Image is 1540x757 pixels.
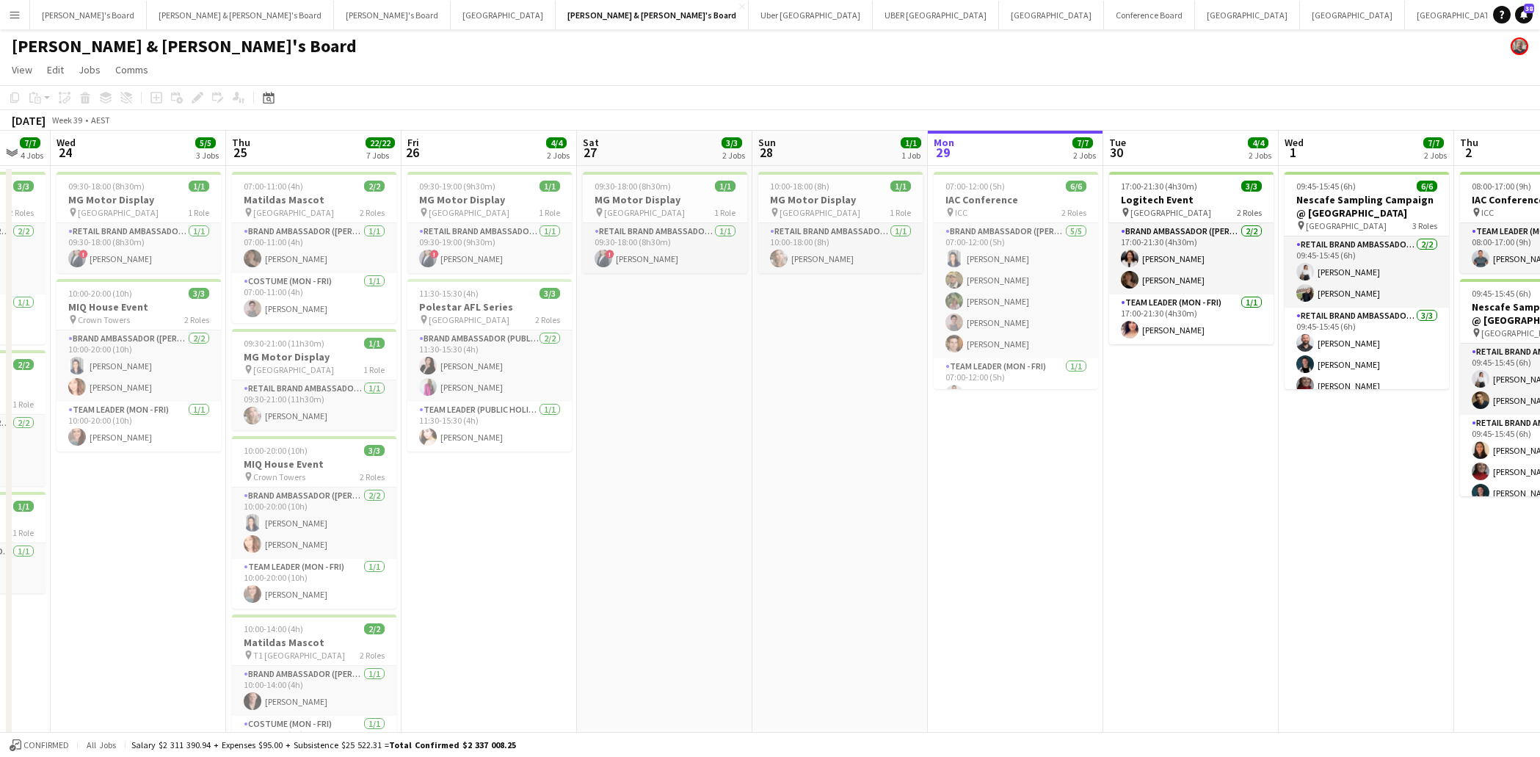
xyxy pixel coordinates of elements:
[57,223,221,273] app-card-role: RETAIL Brand Ambassador (Mon - Fri)1/109:30-18:00 (8h30m)![PERSON_NAME]
[184,314,209,325] span: 2 Roles
[1285,172,1449,389] app-job-card: 09:45-15:45 (6h)6/6Nescafe Sampling Campaign @ [GEOGRAPHIC_DATA] [GEOGRAPHIC_DATA]3 RolesRETAIL B...
[758,172,923,273] div: 10:00-18:00 (8h)1/1MG Motor Display [GEOGRAPHIC_DATA]1 RoleRETAIL Brand Ambassador ([DATE])1/110:...
[1249,150,1271,161] div: 2 Jobs
[232,636,396,649] h3: Matildas Mascot
[12,399,34,410] span: 1 Role
[109,60,154,79] a: Comms
[30,1,147,29] button: [PERSON_NAME]'s Board
[334,1,451,29] button: [PERSON_NAME]'s Board
[20,137,40,148] span: 7/7
[12,63,32,76] span: View
[232,172,396,323] app-job-card: 07:00-11:00 (4h)2/2Matildas Mascot [GEOGRAPHIC_DATA]2 RolesBrand Ambassador ([PERSON_NAME])1/107:...
[244,445,308,456] span: 10:00-20:00 (10h)
[429,207,509,218] span: [GEOGRAPHIC_DATA]
[583,223,747,273] app-card-role: RETAIL Brand Ambassador ([DATE])1/109:30-18:00 (8h30m)![PERSON_NAME]
[79,63,101,76] span: Jobs
[1073,150,1096,161] div: 2 Jobs
[1237,207,1262,218] span: 2 Roles
[1285,236,1449,308] app-card-role: RETAIL Brand Ambassador (Mon - Fri)2/209:45-15:45 (6h)[PERSON_NAME][PERSON_NAME]
[934,172,1098,389] app-job-card: 07:00-12:00 (5h)6/6IAC Conference ICC2 RolesBrand Ambassador ([PERSON_NAME])5/507:00-12:00 (5h)[P...
[232,273,396,323] app-card-role: Costume (Mon - Fri)1/107:00-11:00 (4h)[PERSON_NAME]
[12,35,357,57] h1: [PERSON_NAME] & [PERSON_NAME]'s Board
[366,150,394,161] div: 7 Jobs
[21,150,43,161] div: 4 Jobs
[79,250,88,258] span: !
[714,207,736,218] span: 1 Role
[934,358,1098,408] app-card-role: Team Leader (Mon - Fri)1/107:00-12:00 (5h)[PERSON_NAME]
[407,402,572,452] app-card-role: Team Leader (Public Holiday)1/111:30-15:30 (4h)[PERSON_NAME]
[1285,308,1449,400] app-card-role: RETAIL Brand Ambassador (Mon - Fri)3/309:45-15:45 (6h)[PERSON_NAME][PERSON_NAME][PERSON_NAME]
[189,288,209,299] span: 3/3
[901,150,920,161] div: 1 Job
[12,113,46,128] div: [DATE]
[1109,193,1274,206] h3: Logitech Event
[1248,137,1268,148] span: 4/4
[407,223,572,273] app-card-role: RETAIL Brand Ambassador (Mon - Fri)1/109:30-19:00 (9h30m)![PERSON_NAME]
[13,181,34,192] span: 3/3
[12,527,34,538] span: 1 Role
[1306,220,1387,231] span: [GEOGRAPHIC_DATA]
[540,288,560,299] span: 3/3
[890,207,911,218] span: 1 Role
[232,136,250,149] span: Thu
[1296,181,1356,192] span: 09:45-15:45 (6h)
[583,172,747,273] app-job-card: 09:30-18:00 (8h30m)1/1MG Motor Display [GEOGRAPHIC_DATA]1 RoleRETAIL Brand Ambassador ([DATE])1/1...
[364,445,385,456] span: 3/3
[73,60,106,79] a: Jobs
[758,223,923,273] app-card-role: RETAIL Brand Ambassador ([DATE])1/110:00-18:00 (8h)[PERSON_NAME]
[606,250,614,258] span: !
[604,207,685,218] span: [GEOGRAPHIC_DATA]
[539,207,560,218] span: 1 Role
[6,60,38,79] a: View
[1282,144,1304,161] span: 1
[389,739,516,750] span: Total Confirmed $2 337 008.25
[407,279,572,452] div: 11:30-15:30 (4h)3/3Polestar AFL Series [GEOGRAPHIC_DATA]2 RolesBrand Ambassador (Public Holiday)2...
[1072,137,1093,148] span: 7/7
[232,666,396,716] app-card-role: Brand Ambassador ([PERSON_NAME])1/110:00-14:00 (4h)[PERSON_NAME]
[955,207,967,218] span: ICC
[419,288,479,299] span: 11:30-15:30 (4h)
[1121,181,1197,192] span: 17:00-21:30 (4h30m)
[595,181,671,192] span: 09:30-18:00 (8h30m)
[934,193,1098,206] h3: IAC Conference
[232,329,396,430] div: 09:30-21:00 (11h30m)1/1MG Motor Display [GEOGRAPHIC_DATA]1 RoleRETAIL Brand Ambassador (Mon - Fri...
[360,471,385,482] span: 2 Roles
[583,136,599,149] span: Sat
[57,136,76,149] span: Wed
[189,181,209,192] span: 1/1
[1285,193,1449,220] h3: Nescafe Sampling Campaign @ [GEOGRAPHIC_DATA]
[232,559,396,609] app-card-role: Team Leader (Mon - Fri)1/110:00-20:00 (10h)[PERSON_NAME]
[364,181,385,192] span: 2/2
[890,181,911,192] span: 1/1
[931,144,954,161] span: 29
[253,364,334,375] span: [GEOGRAPHIC_DATA]
[407,330,572,402] app-card-role: Brand Ambassador (Public Holiday)2/211:30-15:30 (4h)[PERSON_NAME][PERSON_NAME]
[360,650,385,661] span: 2 Roles
[1300,1,1405,29] button: [GEOGRAPHIC_DATA]
[756,144,776,161] span: 28
[758,193,923,206] h3: MG Motor Display
[47,63,64,76] span: Edit
[232,380,396,430] app-card-role: RETAIL Brand Ambassador (Mon - Fri)1/109:30-21:00 (11h30m)[PERSON_NAME]
[1458,144,1478,161] span: 2
[244,338,324,349] span: 09:30-21:00 (11h30m)
[57,402,221,452] app-card-role: Team Leader (Mon - Fri)1/110:00-20:00 (10h)[PERSON_NAME]
[232,193,396,206] h3: Matildas Mascot
[722,137,742,148] span: 3/3
[419,181,495,192] span: 09:30-19:00 (9h30m)
[232,488,396,559] app-card-role: Brand Ambassador ([PERSON_NAME])2/210:00-20:00 (10h)[PERSON_NAME][PERSON_NAME]
[722,150,745,161] div: 2 Jobs
[244,623,303,634] span: 10:00-14:00 (4h)
[547,150,570,161] div: 2 Jobs
[68,288,132,299] span: 10:00-20:00 (10h)
[1481,207,1494,218] span: ICC
[57,279,221,452] app-job-card: 10:00-20:00 (10h)3/3MIQ House Event Crown Towers2 RolesBrand Ambassador ([PERSON_NAME])2/210:00-2...
[196,150,219,161] div: 3 Jobs
[749,1,873,29] button: Uber [GEOGRAPHIC_DATA]
[48,115,85,126] span: Week 39
[405,144,419,161] span: 26
[1511,37,1528,55] app-user-avatar: Neil Burton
